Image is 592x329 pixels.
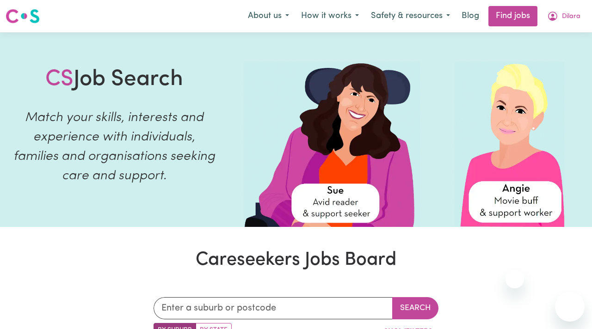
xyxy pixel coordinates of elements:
input: Enter a suburb or postcode [154,297,393,319]
button: How it works [295,6,365,26]
p: Match your skills, interests and experience with individuals, families and organisations seeking ... [11,108,218,186]
button: About us [242,6,295,26]
button: Safety & resources [365,6,456,26]
span: CS [45,68,74,91]
h1: Job Search [45,67,183,93]
a: Find jobs [488,6,537,26]
iframe: Button to launch messaging window [555,292,585,322]
span: Dilara [562,12,580,22]
img: Careseekers logo [6,8,40,24]
a: Careseekers logo [6,6,40,27]
button: Search [392,297,438,319]
iframe: Close message [506,270,524,288]
a: Blog [456,6,485,26]
button: My Account [541,6,586,26]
